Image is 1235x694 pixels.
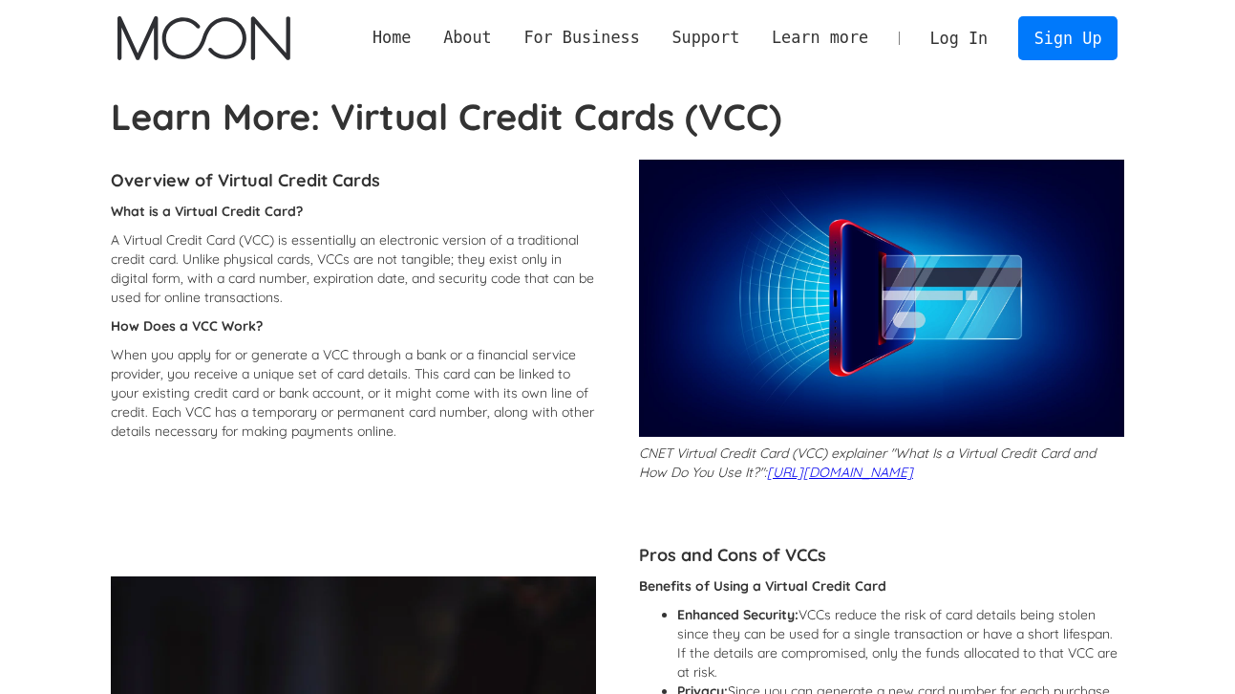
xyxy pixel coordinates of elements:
p: CNET Virtual Credit Card (VCC) explainer "What Is a Virtual Credit Card and How Do You Use It?": [639,444,1124,482]
li: VCCs reduce the risk of card details being stolen since they can be used for a single transaction... [677,605,1124,682]
div: Support [656,26,756,50]
strong: How Does a VCC Work? [111,317,263,335]
a: home [117,16,290,60]
div: Support [671,26,739,50]
strong: What is a Virtual Credit Card? [111,203,303,220]
div: For Business [523,26,639,50]
p: A Virtual Credit Card (VCC) is essentially an electronic version of a traditional credit card. Un... [111,230,596,307]
strong: Enhanced Security: [677,606,798,623]
div: Learn more [756,26,884,50]
strong: Benefits of Using a Virtual Credit Card [639,577,886,595]
div: About [427,26,507,50]
h4: Pros and Cons of VCCs [639,544,1124,567]
a: Home [356,26,427,50]
h4: Overview of Virtual Credit Cards [111,169,596,192]
img: Moon Logo [117,16,290,60]
div: Learn more [772,26,868,50]
a: [URL][DOMAIN_NAME] [767,464,913,481]
p: When you apply for or generate a VCC through a bank or a financial service provider, you receive ... [111,345,596,441]
a: Log In [914,17,1004,59]
strong: Learn More: Virtual Credit Cards (VCC) [111,94,782,140]
div: For Business [508,26,656,50]
div: About [443,26,492,50]
a: Sign Up [1018,16,1118,59]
